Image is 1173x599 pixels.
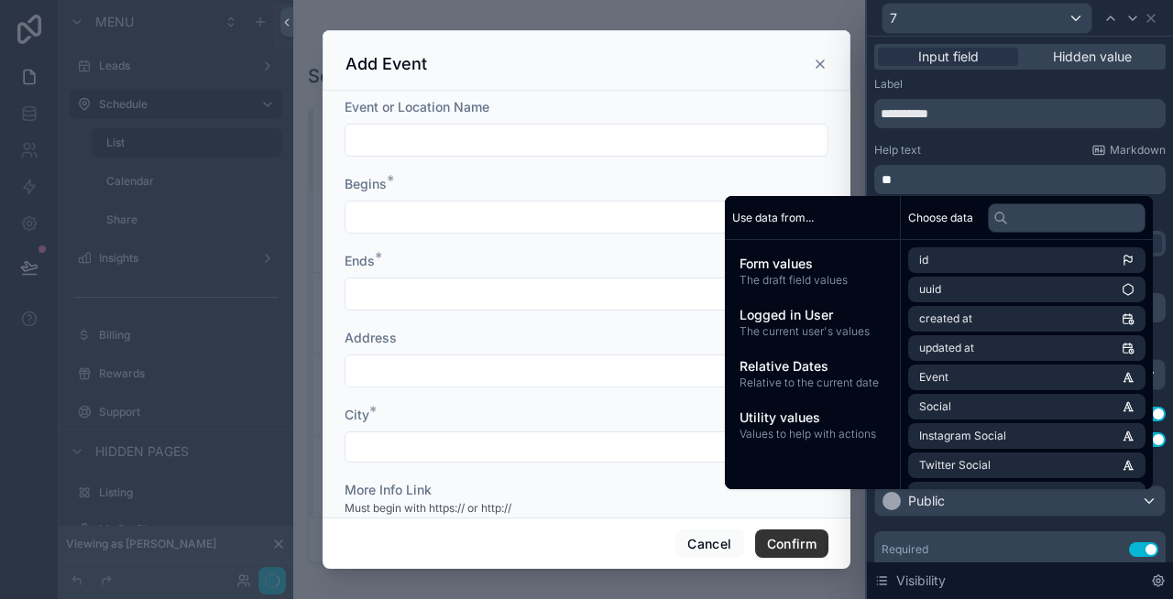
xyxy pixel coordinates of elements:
[345,431,828,463] button: Select Button
[725,240,900,456] div: scrollable content
[1091,143,1166,158] a: Markdown
[896,572,946,590] span: Visibility
[345,330,397,345] span: Address
[345,176,387,191] span: Begins
[740,427,885,441] span: Values to help with actions
[740,306,885,324] span: Logged in User
[874,485,1166,517] button: Public
[874,165,1166,194] div: scrollable content
[908,211,973,225] span: Choose data
[345,407,369,422] span: City
[874,77,903,92] label: Label
[874,143,921,158] label: Help text
[740,357,885,376] span: Relative Dates
[345,99,489,114] span: Event or Location Name
[740,273,885,288] span: The draft field values
[740,376,885,390] span: Relative to the current date
[740,255,885,273] span: Form values
[908,492,945,510] span: Public
[740,408,885,427] span: Utility values
[1053,48,1132,66] span: Hidden value
[882,542,928,557] div: Required
[732,211,814,225] span: Use data from...
[345,53,427,75] h3: Add Event
[1110,143,1166,158] span: Markdown
[882,3,1092,34] button: 7
[345,253,375,268] span: Ends
[918,48,979,66] span: Input field
[675,529,743,559] button: Cancel
[345,482,432,497] span: More Info Link
[345,501,511,516] span: Must begin with https:// or http://
[740,324,885,339] span: The current user's values
[890,9,897,27] span: 7
[755,529,828,559] button: Confirm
